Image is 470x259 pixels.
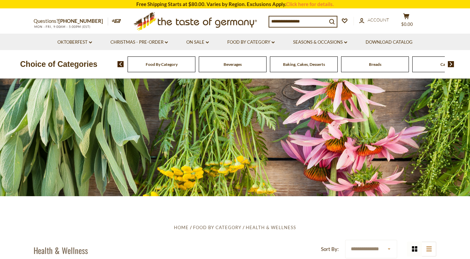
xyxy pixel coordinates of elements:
[286,1,334,7] a: Click here for details.
[440,62,452,67] a: Candy
[359,16,389,24] a: Account
[34,245,88,255] h1: Health & Wellness
[293,39,347,46] a: Seasons & Occasions
[396,13,416,30] button: $0.00
[224,62,242,67] a: Beverages
[321,245,339,253] label: Sort By:
[117,61,124,67] img: previous arrow
[193,225,241,230] a: Food By Category
[174,225,189,230] a: Home
[368,17,389,23] span: Account
[283,62,325,67] a: Baking, Cakes, Desserts
[448,61,454,67] img: next arrow
[57,39,92,46] a: Oktoberfest
[227,39,275,46] a: Food By Category
[401,21,413,27] span: $0.00
[58,18,103,24] a: [PHONE_NUMBER]
[246,225,296,230] a: Health & Wellness
[369,62,381,67] a: Breads
[186,39,209,46] a: On Sale
[146,62,178,67] a: Food By Category
[366,39,413,46] a: Download Catalog
[34,17,108,26] p: Questions?
[110,39,168,46] a: Christmas - PRE-ORDER
[34,25,91,29] span: MON - FRI, 9:00AM - 5:00PM (EST)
